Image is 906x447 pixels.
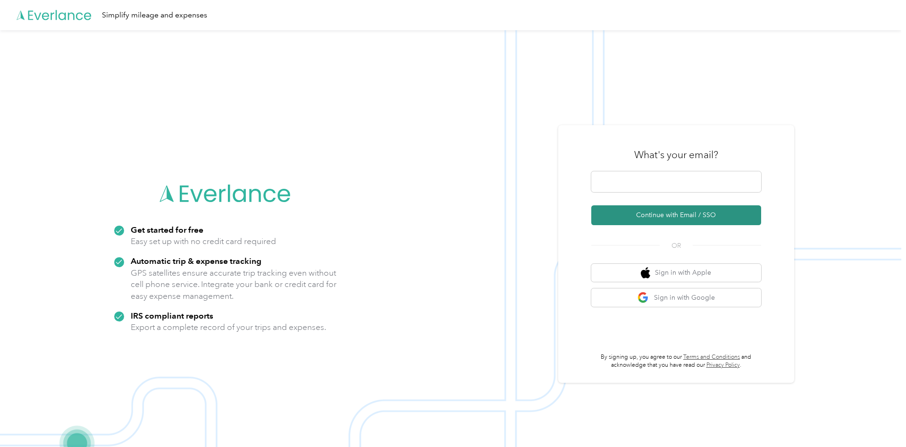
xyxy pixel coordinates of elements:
[683,354,740,361] a: Terms and Conditions
[591,353,761,370] p: By signing up, you agree to our and acknowledge that you have read our .
[591,205,761,225] button: Continue with Email / SSO
[706,362,740,369] a: Privacy Policy
[634,148,718,161] h3: What's your email?
[131,311,213,320] strong: IRS compliant reports
[591,288,761,307] button: google logoSign in with Google
[641,267,650,279] img: apple logo
[591,264,761,282] button: apple logoSign in with Apple
[638,292,649,304] img: google logo
[131,225,203,235] strong: Get started for free
[131,236,276,247] p: Easy set up with no credit card required
[660,241,693,251] span: OR
[102,9,207,21] div: Simplify mileage and expenses
[131,267,337,302] p: GPS satellites ensure accurate trip tracking even without cell phone service. Integrate your bank...
[131,321,326,333] p: Export a complete record of your trips and expenses.
[131,256,261,266] strong: Automatic trip & expense tracking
